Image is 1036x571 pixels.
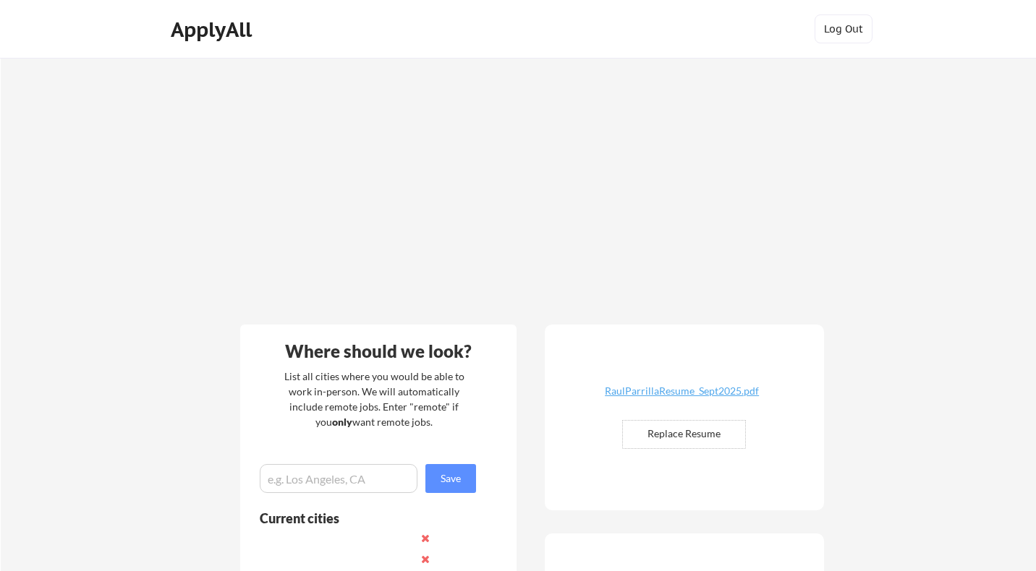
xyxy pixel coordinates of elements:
[596,386,768,408] a: RaulParrillaResume_Sept2025.pdf
[171,17,256,42] div: ApplyAll
[260,512,460,525] div: Current cities
[260,464,417,493] input: e.g. Los Angeles, CA
[815,14,872,43] button: Log Out
[244,343,513,360] div: Where should we look?
[596,386,768,396] div: RaulParrillaResume_Sept2025.pdf
[332,416,352,428] strong: only
[275,369,474,429] div: List all cities where you would be able to work in-person. We will automatically include remote j...
[425,464,476,493] button: Save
